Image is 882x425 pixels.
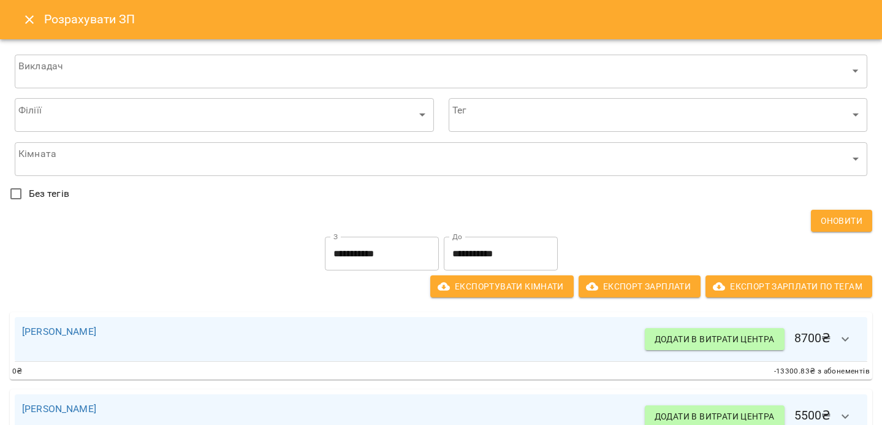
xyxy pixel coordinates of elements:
h6: 8700 ₴ [645,324,860,354]
span: Додати в витрати центра [655,332,775,347]
button: Додати в витрати центра [645,328,785,350]
div: ​ [15,54,867,88]
span: -13300.83 ₴ з абонементів [774,366,870,378]
button: Експорт Зарплати по тегам [705,275,872,297]
div: ​ [15,98,434,132]
button: Оновити [811,210,872,232]
span: Без тегів [29,186,69,201]
button: Експорт Зарплати [579,275,701,297]
span: Оновити [821,213,862,228]
button: Close [15,5,44,34]
span: Експорт Зарплати [588,279,691,294]
span: 0 ₴ [12,366,23,378]
a: [PERSON_NAME] [22,403,96,415]
button: Експортувати кімнати [430,275,574,297]
div: ​ [15,142,867,176]
a: [PERSON_NAME] [22,326,96,337]
h6: Розрахувати ЗП [44,10,867,29]
span: Експортувати кімнати [440,279,564,294]
span: Додати в витрати центра [655,409,775,424]
div: ​ [449,98,868,132]
span: Експорт Зарплати по тегам [715,279,862,294]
